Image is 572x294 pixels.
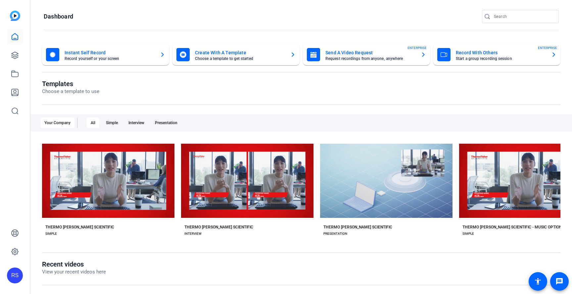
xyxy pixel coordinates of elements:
div: THERMO [PERSON_NAME] SCIENTIFIC - MUSIC OPTION [462,224,562,230]
mat-card-subtitle: Start a group recording session [456,57,546,61]
div: Simple [102,118,122,128]
img: blue-gradient.svg [10,11,20,21]
div: THERMO [PERSON_NAME] SCIENTIFIC [184,224,253,230]
button: Instant Self RecordRecord yourself or your screen [42,44,169,65]
p: Choose a template to use [42,88,99,95]
mat-card-title: Instant Self Record [65,49,155,57]
mat-card-subtitle: Request recordings from anyone, anywhere [325,57,415,61]
div: THERMO [PERSON_NAME] SCIENTIFIC [323,224,392,230]
mat-card-subtitle: Record yourself or your screen [65,57,155,61]
mat-card-title: Send A Video Request [325,49,415,57]
h1: Templates [42,80,99,88]
h1: Recent videos [42,260,106,268]
div: PRESENTATION [323,231,347,236]
mat-card-subtitle: Choose a template to get started [195,57,285,61]
button: Create With A TemplateChoose a template to get started [172,44,300,65]
h1: Dashboard [44,13,73,21]
mat-card-title: Create With A Template [195,49,285,57]
span: ENTERPRISE [407,45,427,50]
mat-icon: accessibility [534,277,542,285]
p: View your recent videos here [42,268,106,276]
div: INTERVIEW [184,231,202,236]
div: SIMPLE [462,231,474,236]
div: Presentation [151,118,181,128]
input: Search [494,13,553,21]
mat-icon: message [555,277,563,285]
span: ENTERPRISE [538,45,557,50]
mat-card-title: Record With Others [456,49,546,57]
button: Record With OthersStart a group recording sessionENTERPRISE [433,44,560,65]
button: Send A Video RequestRequest recordings from anyone, anywhereENTERPRISE [303,44,430,65]
div: SIMPLE [45,231,57,236]
div: Your Company [40,118,74,128]
div: RS [7,268,23,283]
div: All [87,118,99,128]
div: THERMO [PERSON_NAME] SCIENTIFIC [45,224,114,230]
div: Interview [124,118,148,128]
